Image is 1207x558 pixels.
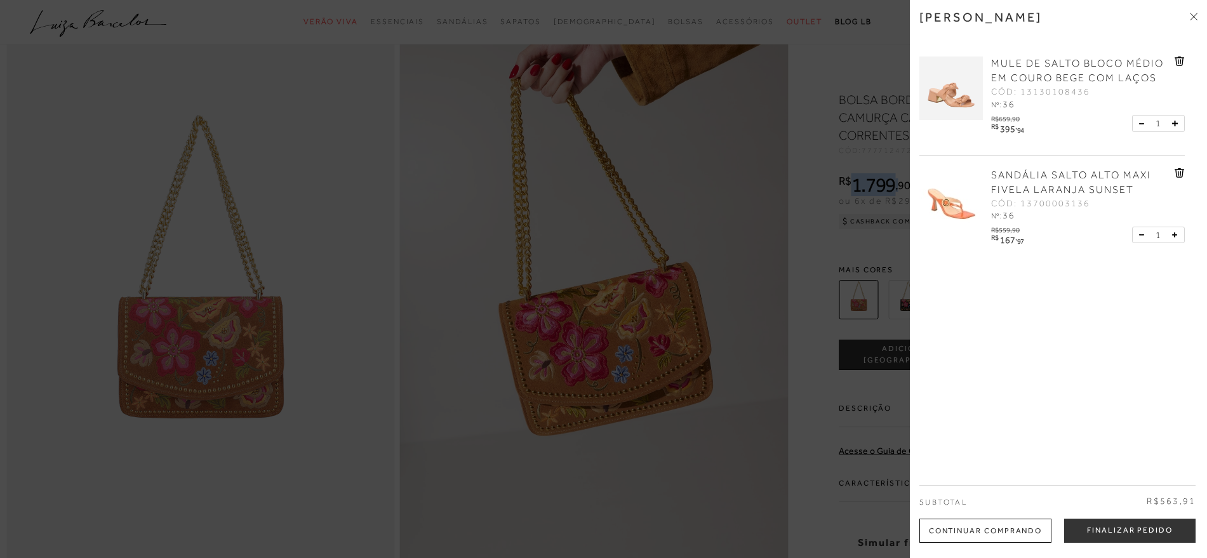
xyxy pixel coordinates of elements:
span: 1 [1156,117,1161,130]
div: Continuar Comprando [919,519,1051,543]
span: Nº: [991,211,1001,220]
span: CÓD: 13700003136 [991,197,1090,210]
div: R$559,90 [991,223,1026,234]
div: R$659,90 [991,112,1026,123]
span: 36 [1003,99,1015,109]
img: SANDÁLIA SALTO ALTO MAXI FIVELA LARANJA SUNSET [919,168,983,232]
span: R$563,91 [1147,495,1196,508]
span: 94 [1017,126,1024,134]
span: CÓD: 13130108436 [991,86,1090,98]
span: MULE DE SALTO BLOCO MÉDIO EM COURO BEGE COM LAÇOS [991,58,1164,84]
i: , [1015,234,1024,241]
span: 395 [1000,124,1015,134]
span: 167 [1000,235,1015,245]
span: 36 [1003,210,1015,220]
i: R$ [991,123,998,130]
a: SANDÁLIA SALTO ALTO MAXI FIVELA LARANJA SUNSET [991,168,1171,197]
button: Finalizar Pedido [1064,519,1196,543]
a: MULE DE SALTO BLOCO MÉDIO EM COURO BEGE COM LAÇOS [991,56,1171,86]
i: R$ [991,234,998,241]
span: Nº: [991,100,1001,109]
span: 97 [1017,237,1024,245]
img: MULE DE SALTO BLOCO MÉDIO EM COURO BEGE COM LAÇOS [919,56,983,120]
i: , [1015,123,1024,130]
span: 1 [1156,229,1161,242]
span: SANDÁLIA SALTO ALTO MAXI FIVELA LARANJA SUNSET [991,169,1151,196]
h3: [PERSON_NAME] [919,10,1043,25]
span: Subtotal [919,498,967,507]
